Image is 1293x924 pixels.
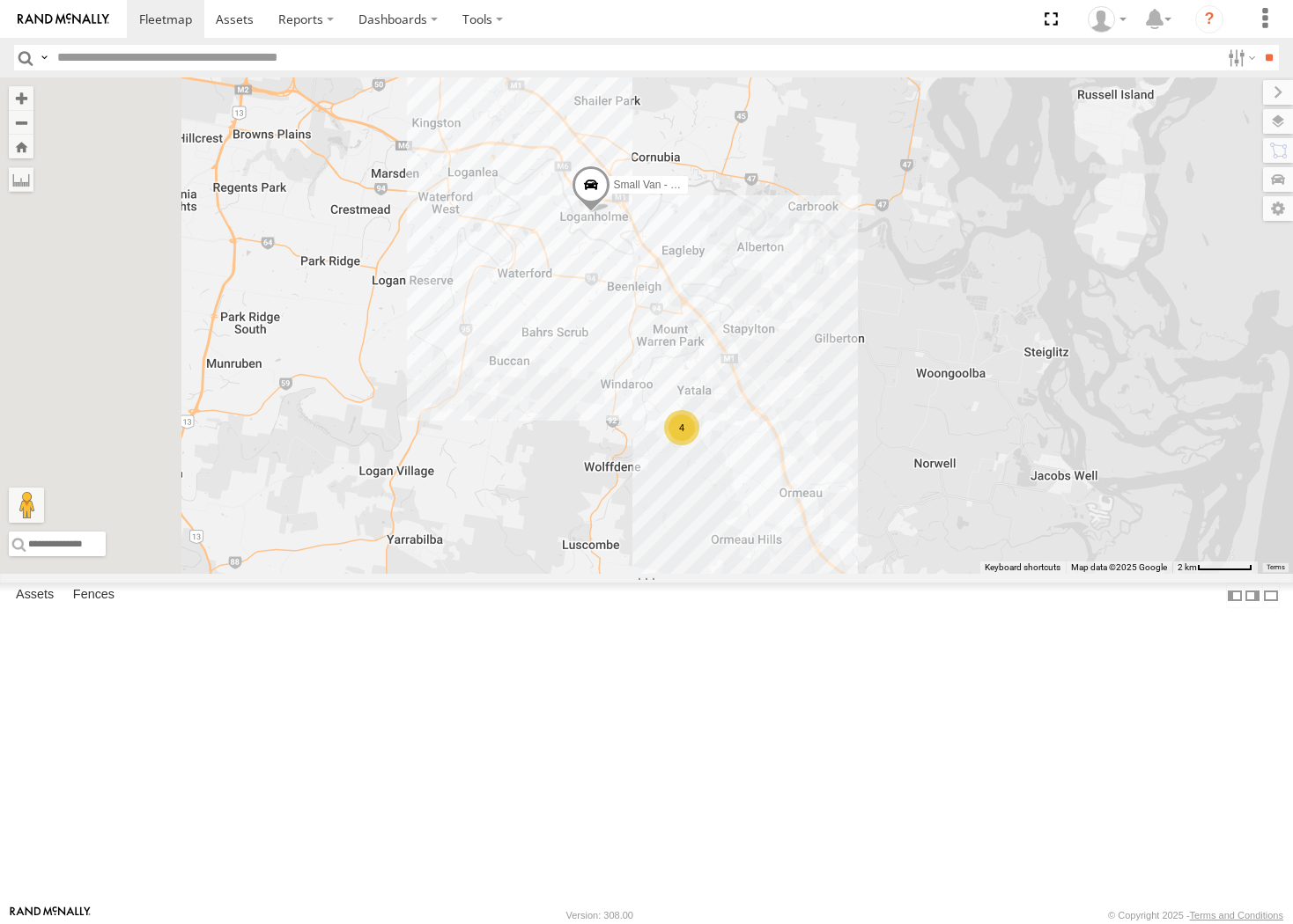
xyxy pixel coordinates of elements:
a: Terms (opens in new tab) [1267,564,1285,571]
div: 4 [664,410,699,445]
button: Keyboard shortcuts [985,561,1060,574]
div: Turoa Warbrick [1082,6,1133,33]
span: Small Van - 471 BC3 [614,179,712,191]
button: Zoom in [9,86,33,110]
button: Zoom out [9,110,33,135]
label: Map Settings [1263,196,1293,221]
label: Search Filter Options [1221,45,1259,70]
label: Dock Summary Table to the Left [1226,583,1244,608]
label: Assets [7,583,63,608]
a: Terms and Conditions [1190,910,1283,920]
label: Fences [64,583,123,608]
label: Dock Summary Table to the Right [1244,583,1261,608]
button: Zoom Home [9,135,33,158]
i: ? [1195,5,1223,33]
button: Drag Pegman onto the map to open Street View [9,488,44,523]
a: Visit our Website [10,906,91,924]
div: Version: 308.00 [566,910,633,920]
label: Measure [9,167,33,192]
span: 2 km [1178,562,1197,572]
label: Hide Summary Table [1262,583,1280,608]
div: © Copyright 2025 - [1108,910,1283,920]
button: Map scale: 2 km per 59 pixels [1172,561,1258,574]
label: Search Query [37,45,51,70]
img: rand-logo.svg [18,13,109,26]
span: Map data ©2025 Google [1071,562,1167,572]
